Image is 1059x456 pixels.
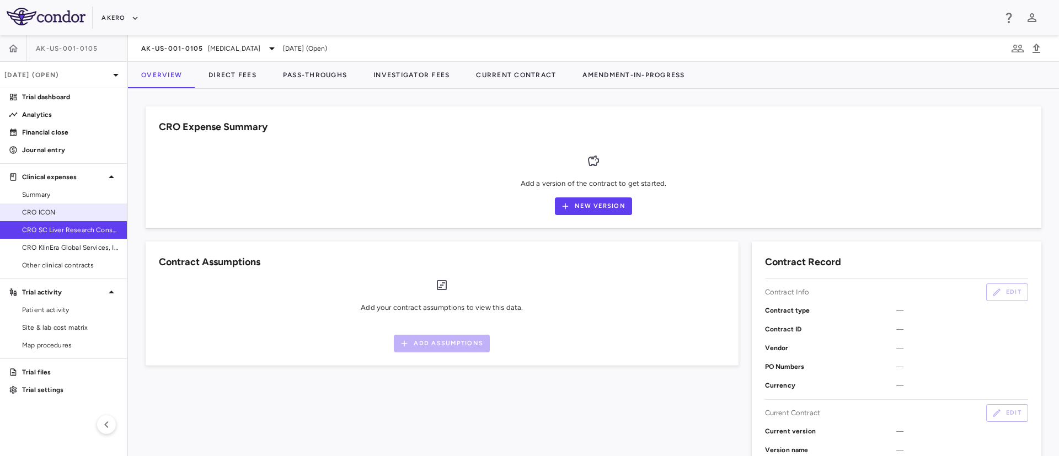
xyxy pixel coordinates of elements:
span: CRO SC Liver Research Consortium LLC [22,225,118,235]
p: Current Contract [765,408,820,418]
button: Overview [128,62,195,88]
button: Pass-Throughs [270,62,360,88]
p: Trial settings [22,385,118,395]
span: — [896,445,1028,455]
span: — [896,324,1028,334]
p: Version name [765,445,897,455]
button: Akero [101,9,138,27]
p: Analytics [22,110,118,120]
span: — [896,426,1028,436]
button: Amendment-In-Progress [569,62,698,88]
button: Direct Fees [195,62,270,88]
span: — [896,362,1028,372]
p: Vendor [765,343,897,353]
p: Contract Info [765,287,810,297]
p: Trial activity [22,287,105,297]
h6: CRO Expense Summary [159,120,268,135]
span: Patient activity [22,305,118,315]
span: AK-US-001-0105 [141,44,204,53]
p: Trial dashboard [22,92,118,102]
span: — [896,343,1028,353]
button: Investigator Fees [360,62,463,88]
p: Clinical expenses [22,172,105,182]
span: [DATE] (Open) [283,44,328,53]
span: Other clinical contracts [22,260,118,270]
p: Add a version of the contract to get started. [521,179,667,189]
span: AK-US-001-0105 [36,44,98,53]
span: Map procedures [22,340,118,350]
p: Financial close [22,127,118,137]
h6: Contract Record [765,255,841,270]
p: Journal entry [22,145,118,155]
span: CRO KlinEra Global Services, Inc [22,243,118,253]
span: Summary [22,190,118,200]
p: Current version [765,426,897,436]
span: — [896,380,1028,390]
span: [MEDICAL_DATA] [208,44,261,53]
span: — [896,305,1028,315]
p: Trial files [22,367,118,377]
span: Site & lab cost matrix [22,323,118,332]
p: Contract type [765,305,897,315]
button: New Version [555,197,632,215]
p: Currency [765,380,897,390]
h6: Contract Assumptions [159,255,260,270]
img: logo-full-SnFGN8VE.png [7,8,85,25]
p: Contract ID [765,324,897,334]
p: Add your contract assumptions to view this data. [361,303,523,313]
span: CRO ICON [22,207,118,217]
button: Current Contract [463,62,569,88]
p: [DATE] (Open) [4,70,109,80]
p: PO Numbers [765,362,897,372]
